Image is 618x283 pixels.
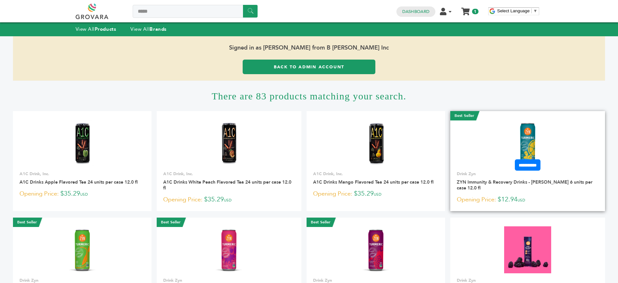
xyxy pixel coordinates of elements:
a: View AllProducts [76,26,116,32]
p: $35.29 [19,189,145,199]
img: ZYN Immunity & Recovery Drinks - Pomegranate Cranberry 6 units per case 12.0 fl [363,227,389,273]
p: A1C Drink, Inc. [313,171,439,177]
span: USD [517,198,525,203]
p: $35.29 [313,189,439,199]
span: USD [80,192,88,197]
strong: Brands [150,26,166,32]
strong: Products [95,26,116,32]
img: Drink ZYN Turmeric Electrolyte Drink Mix - Blackberry Dragonfruit 25 innerpacks per case 8.0 oz [504,226,551,273]
p: A1C Drink, Inc. [19,171,145,177]
img: ZYN Immunity & Recovery Drinks - Mixed Berry 6 units per case 12.0 fl [216,227,242,273]
img: A1C Drinks Mango Flavored Tea 24 units per case 12.0 fl [352,120,399,167]
span: Select Language [497,8,530,13]
span: ​ [531,8,532,13]
p: $12.94 [457,195,599,205]
span: Opening Price: [163,195,202,204]
span: USD [224,198,232,203]
a: A1C Drinks Mango Flavored Tea 24 units per case 12.0 fl [313,179,433,185]
p: A1C Drink, Inc. [163,171,295,177]
h1: There are 83 products matching your search. [13,81,605,111]
a: A1C Drinks Apple Flavored Tea 24 units per case 12.0 fl [19,179,138,185]
p: $35.29 [163,195,295,205]
span: Signed in as [PERSON_NAME] from B [PERSON_NAME] Inc [13,36,605,60]
img: ZYN Immunity & Recovery Drinks - Lemon Ginger 6 units per case 12.0 fl [515,120,541,167]
span: Opening Price: [457,195,496,204]
span: USD [374,192,382,197]
a: Dashboard [402,9,430,15]
span: 1 [472,9,478,14]
span: Opening Price: [313,189,352,198]
input: Search a product or brand... [133,5,258,18]
a: Select Language​ [497,8,538,13]
a: View AllBrands [130,26,167,32]
a: My Cart [462,6,469,13]
span: ▼ [533,8,538,13]
img: A1C Drinks White Peach Flavored Tea 24 units per case 12.0 fl [206,120,253,167]
p: Drink Zyn [457,171,599,177]
a: ZYN Immunity & Recovery Drinks - [PERSON_NAME] 6 units per case 12.0 fl [457,179,592,191]
img: ZYN Immunity & Recovery Drinks - Mango Lychee 6 units per case 12.0 fl [69,227,95,273]
a: Back to Admin Account [243,60,375,74]
img: A1C Drinks Apple Flavored Tea 24 units per case 12.0 fl [59,120,106,167]
span: Opening Price: [19,189,59,198]
a: A1C Drinks White Peach Flavored Tea 24 units per case 12.0 fl [163,179,291,191]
